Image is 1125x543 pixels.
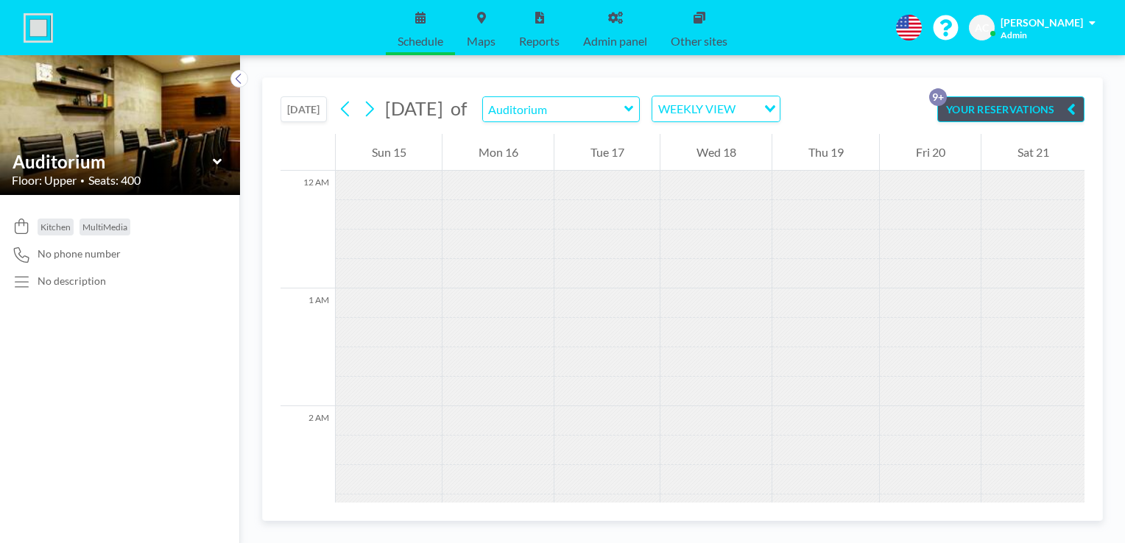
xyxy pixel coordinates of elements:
[1001,29,1027,40] span: Admin
[24,13,53,43] img: organization-logo
[451,97,467,120] span: of
[281,288,335,406] div: 1 AM
[13,151,213,172] input: Auditorium
[40,221,71,233] span: Kitchen
[1001,16,1083,29] span: [PERSON_NAME]
[38,247,121,260] span: No phone number
[740,99,755,118] input: Search for option
[583,35,647,47] span: Admin panel
[975,21,989,35] span: AC
[281,96,327,122] button: [DATE]
[483,97,624,121] input: Auditorium
[772,134,879,171] div: Thu 19
[82,221,127,233] span: MultiMedia
[38,274,106,288] div: No description
[655,99,738,118] span: WEEKLY VIEW
[88,173,141,188] span: Seats: 400
[671,35,727,47] span: Other sites
[554,134,660,171] div: Tue 17
[467,35,496,47] span: Maps
[398,35,443,47] span: Schedule
[652,96,780,121] div: Search for option
[385,97,443,119] span: [DATE]
[981,134,1085,171] div: Sat 21
[519,35,560,47] span: Reports
[281,171,335,288] div: 12 AM
[880,134,981,171] div: Fri 20
[12,173,77,188] span: Floor: Upper
[929,88,947,106] p: 9+
[442,134,554,171] div: Mon 16
[336,134,442,171] div: Sun 15
[937,96,1085,122] button: YOUR RESERVATIONS9+
[660,134,772,171] div: Wed 18
[281,406,335,524] div: 2 AM
[80,176,85,185] span: •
